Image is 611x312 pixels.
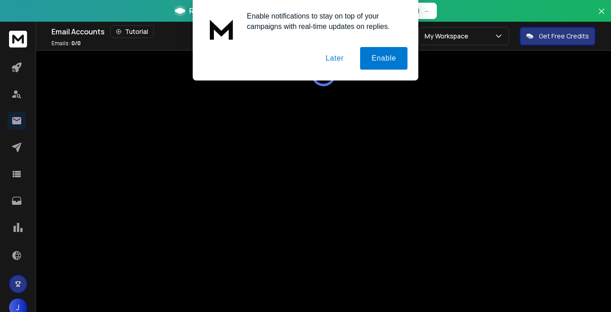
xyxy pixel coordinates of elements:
button: Later [314,47,355,70]
img: notification icon [204,11,240,47]
button: Enable [360,47,407,70]
div: Enable notifications to stay on top of your campaigns with real-time updates on replies. [240,11,407,32]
